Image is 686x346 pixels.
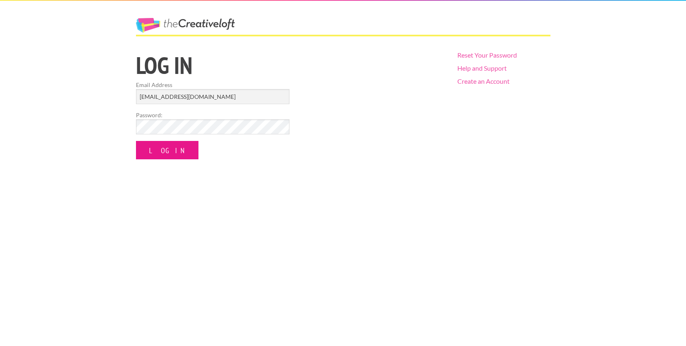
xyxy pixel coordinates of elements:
[136,111,290,119] label: Password:
[457,77,510,85] a: Create an Account
[457,64,507,72] a: Help and Support
[457,51,517,59] a: Reset Your Password
[136,54,443,77] h1: Log in
[136,80,290,89] label: Email Address
[136,141,198,159] input: Log In
[136,18,235,33] a: The Creative Loft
